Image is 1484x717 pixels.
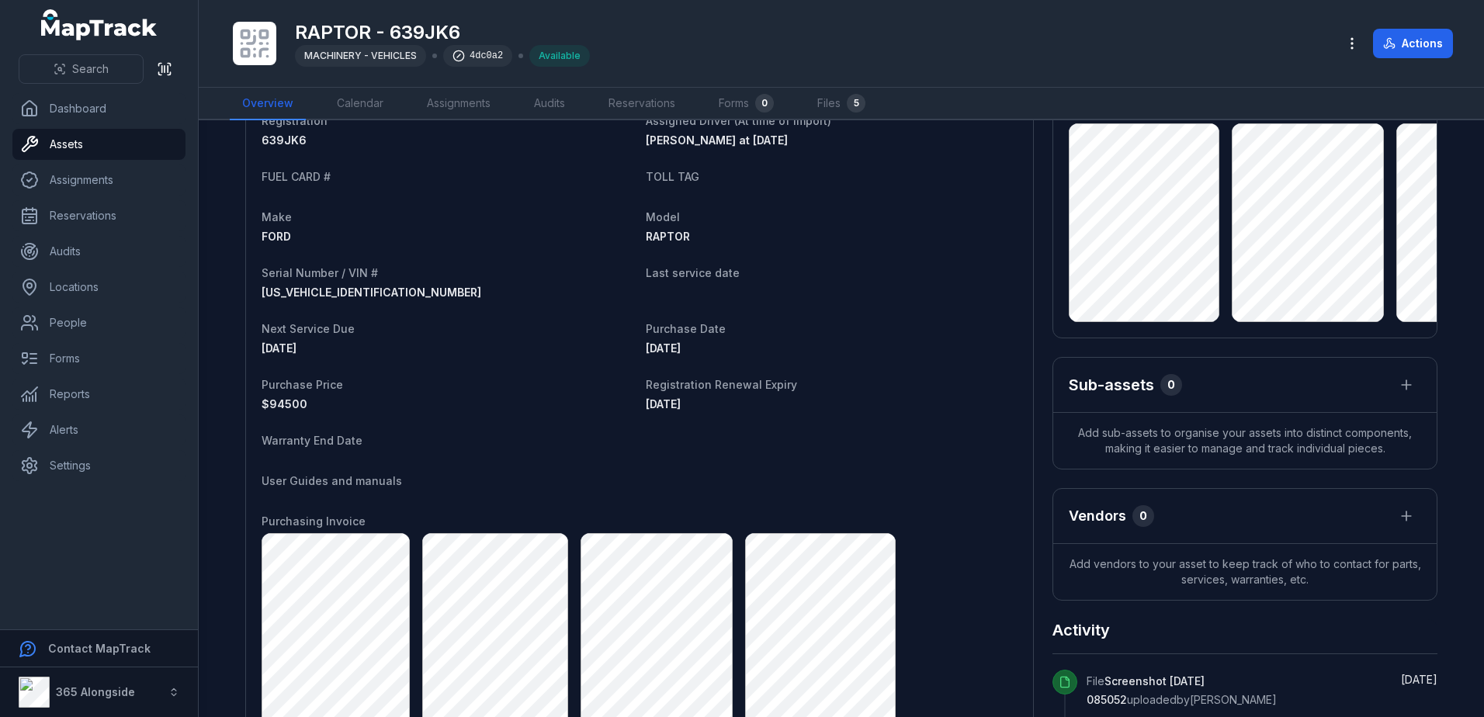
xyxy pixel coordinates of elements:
a: Audits [12,236,185,267]
span: Add vendors to your asset to keep track of who to contact for parts, services, warranties, etc. [1053,544,1437,600]
a: Forms [12,343,185,374]
a: Settings [12,450,185,481]
span: 639JK6 [262,133,307,147]
a: Assignments [414,88,503,120]
strong: 365 Alongside [56,685,135,698]
h2: Sub-assets [1069,374,1154,396]
h1: RAPTOR - 639JK6 [295,20,590,45]
span: Last service date [646,266,740,279]
a: Reservations [12,200,185,231]
span: File uploaded by [PERSON_NAME] [1087,674,1277,706]
span: Assigned Driver (At time of import) [646,114,831,127]
h2: Activity [1052,619,1110,641]
span: Warranty End Date [262,434,362,447]
span: RAPTOR [646,230,690,243]
a: Alerts [12,414,185,445]
span: Make [262,210,292,223]
span: Add sub-assets to organise your assets into distinct components, making it easier to manage and t... [1053,413,1437,469]
a: Reports [12,379,185,410]
button: Actions [1373,29,1453,58]
span: FORD [262,230,291,243]
span: Registration [262,114,328,127]
strong: Contact MapTrack [48,642,151,655]
a: Reservations [596,88,688,120]
span: [PERSON_NAME] at [DATE] [646,133,788,147]
a: Audits [522,88,577,120]
button: Search [19,54,144,84]
span: 94500 AUD [262,397,307,410]
span: Serial Number / VIN # [262,266,378,279]
span: [DATE] [646,341,681,355]
time: 10/09/2025, 8:52:33 am [1401,673,1437,686]
time: 03/07/2026, 10:00:00 am [646,397,681,410]
span: User Guides and manuals [262,474,402,487]
a: People [12,307,185,338]
h3: Vendors [1069,505,1126,527]
div: 0 [755,94,774,113]
span: [US_VEHICLE_IDENTIFICATION_NUMBER] [262,286,481,299]
span: Model [646,210,680,223]
a: Calendar [324,88,396,120]
div: 0 [1160,374,1182,396]
a: Assets [12,129,185,160]
span: Screenshot [DATE] 085052 [1087,674,1205,706]
a: Assignments [12,165,185,196]
span: Purchase Price [262,378,343,391]
span: Next Service Due [262,322,355,335]
span: [DATE] [646,397,681,410]
a: MapTrack [41,9,158,40]
span: FUEL CARD # [262,170,331,183]
a: Files5 [805,88,878,120]
time: 03/10/2024, 10:00:00 am [646,341,681,355]
div: 4dc0a2 [443,45,512,67]
a: Locations [12,272,185,303]
span: Purchase Date [646,322,726,335]
span: Search [72,61,109,77]
div: 0 [1132,505,1154,527]
span: Registration Renewal Expiry [646,378,797,391]
a: Forms0 [706,88,786,120]
a: Overview [230,88,306,120]
time: 01/04/2026, 10:00:00 am [262,341,296,355]
div: Available [529,45,590,67]
span: [DATE] [1401,673,1437,686]
span: TOLL TAG [646,170,699,183]
span: Purchasing Invoice [262,514,366,528]
div: 5 [847,94,865,113]
span: [DATE] [262,341,296,355]
a: Dashboard [12,93,185,124]
span: MACHINERY - VEHICLES [304,50,417,61]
